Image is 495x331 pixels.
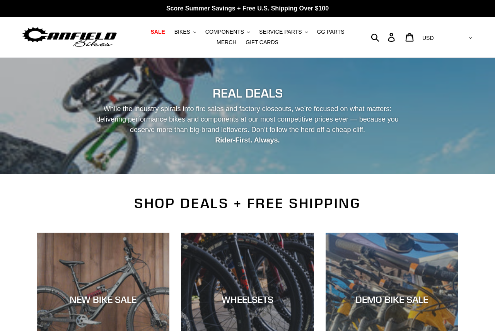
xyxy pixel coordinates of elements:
[89,104,406,146] p: While the industry spirals into fire sales and factory closeouts, we’re focused on what matters: ...
[313,27,348,37] a: GG PARTS
[317,29,344,35] span: GG PARTS
[37,293,169,305] div: NEW BIKE SALE
[215,136,280,144] strong: Rider-First. Always.
[150,29,165,35] span: SALE
[259,29,302,35] span: SERVICE PARTS
[201,27,254,37] button: COMPONENTS
[171,27,200,37] button: BIKES
[37,86,458,101] h2: REAL DEALS
[37,195,458,211] h2: SHOP DEALS + FREE SHIPPING
[326,293,458,305] div: DEMO BIKE SALE
[213,37,240,48] a: MERCH
[205,29,244,35] span: COMPONENTS
[246,39,278,46] span: GIFT CARDS
[217,39,236,46] span: MERCH
[21,25,118,50] img: Canfield Bikes
[242,37,282,48] a: GIFT CARDS
[147,27,169,37] a: SALE
[255,27,311,37] button: SERVICE PARTS
[174,29,190,35] span: BIKES
[181,293,314,305] div: WHEELSETS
